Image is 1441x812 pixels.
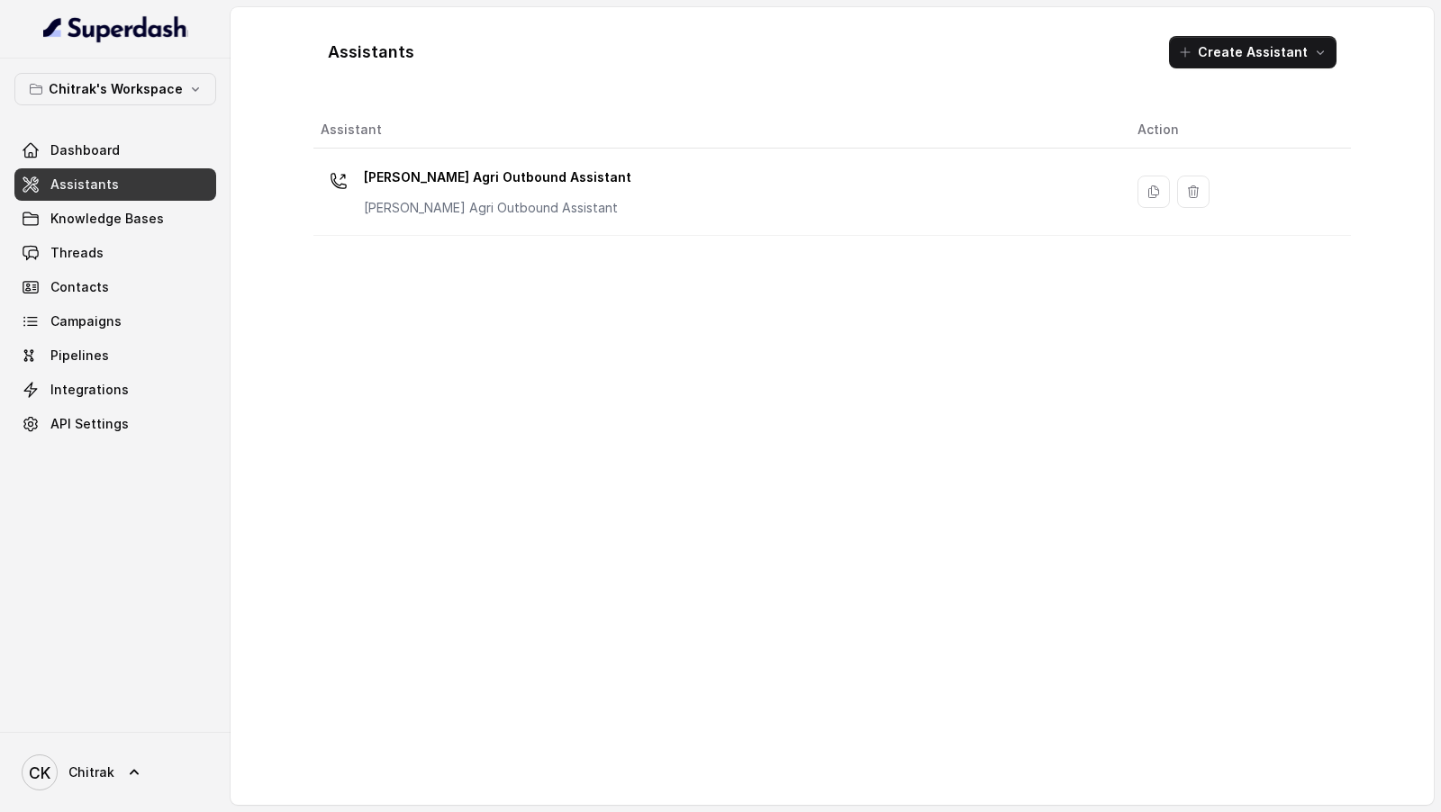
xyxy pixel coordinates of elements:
[68,763,114,781] span: Chitrak
[14,408,216,440] a: API Settings
[1123,112,1351,149] th: Action
[14,134,216,167] a: Dashboard
[1169,36,1337,68] button: Create Assistant
[364,199,631,217] p: [PERSON_NAME] Agri Outbound Assistant
[50,415,129,433] span: API Settings
[50,347,109,365] span: Pipelines
[14,237,216,269] a: Threads
[43,14,188,43] img: light.svg
[14,374,216,406] a: Integrations
[14,168,216,201] a: Assistants
[50,210,164,228] span: Knowledge Bases
[14,305,216,338] a: Campaigns
[14,747,216,798] a: Chitrak
[364,163,631,192] p: [PERSON_NAME] Agri Outbound Assistant
[14,73,216,105] button: Chitrak's Workspace
[50,312,122,330] span: Campaigns
[50,278,109,296] span: Contacts
[50,381,129,399] span: Integrations
[49,78,183,100] p: Chitrak's Workspace
[50,141,120,159] span: Dashboard
[29,763,50,782] text: CK
[50,176,119,194] span: Assistants
[14,339,216,372] a: Pipelines
[50,244,104,262] span: Threads
[14,271,216,303] a: Contacts
[313,112,1123,149] th: Assistant
[328,38,414,67] h1: Assistants
[14,203,216,235] a: Knowledge Bases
